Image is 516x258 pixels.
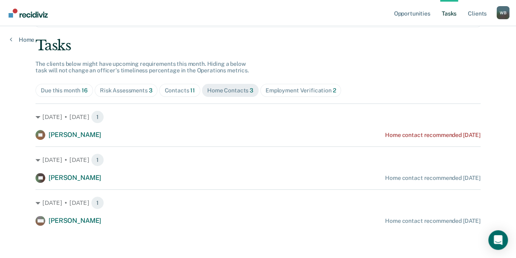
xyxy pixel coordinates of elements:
[496,6,509,19] div: W B
[266,87,336,94] div: Employment Verification
[190,87,195,94] span: 11
[91,153,104,166] span: 1
[385,132,481,139] div: Home contact recommended [DATE]
[82,87,88,94] span: 16
[207,87,253,94] div: Home Contacts
[250,87,253,94] span: 3
[149,87,153,94] span: 3
[333,87,336,94] span: 2
[35,153,481,166] div: [DATE] • [DATE] 1
[49,174,101,182] span: [PERSON_NAME]
[496,6,509,19] button: Profile dropdown button
[91,110,104,123] span: 1
[41,87,88,94] div: Due this month
[91,196,104,209] span: 1
[35,196,481,209] div: [DATE] • [DATE] 1
[9,9,48,18] img: Recidiviz
[35,37,481,54] div: Tasks
[49,131,101,139] span: [PERSON_NAME]
[10,36,34,43] a: Home
[35,110,481,123] div: [DATE] • [DATE] 1
[49,217,101,224] span: [PERSON_NAME]
[385,175,481,182] div: Home contact recommended [DATE]
[488,230,508,250] div: Open Intercom Messenger
[35,61,249,74] span: The clients below might have upcoming requirements this month. Hiding a below task will not chang...
[164,87,195,94] div: Contacts
[100,87,153,94] div: Risk Assessments
[385,218,481,224] div: Home contact recommended [DATE]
